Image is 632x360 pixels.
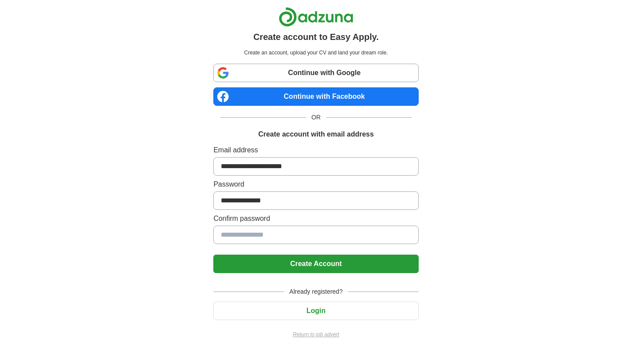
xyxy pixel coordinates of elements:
[213,87,418,106] a: Continue with Facebook
[306,113,326,122] span: OR
[213,64,418,82] a: Continue with Google
[213,307,418,314] a: Login
[215,49,417,57] p: Create an account, upload your CV and land your dream role.
[213,179,418,190] label: Password
[213,213,418,224] label: Confirm password
[213,331,418,338] a: Return to job advert
[284,287,348,296] span: Already registered?
[213,255,418,273] button: Create Account
[213,145,418,155] label: Email address
[253,30,379,43] h1: Create account to Easy Apply.
[279,7,353,27] img: Adzuna logo
[213,302,418,320] button: Login
[258,129,373,140] h1: Create account with email address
